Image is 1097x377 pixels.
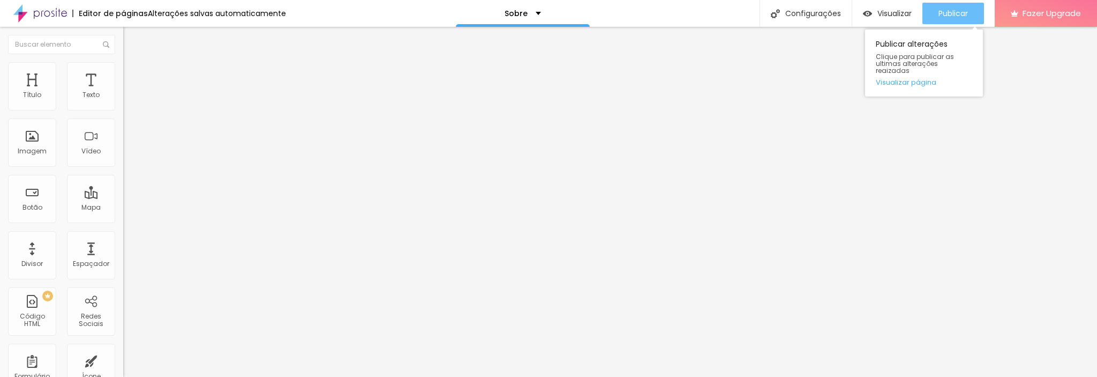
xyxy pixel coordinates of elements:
a: Visualizar página [876,79,972,86]
div: Texto [82,91,100,99]
span: Clique para publicar as ultimas alterações reaizadas [876,53,972,75]
div: Alterações salvas automaticamente [148,10,286,17]
div: Vídeo [81,147,101,155]
span: Publicar [938,9,968,18]
iframe: Editor [123,27,1097,377]
div: Publicar alterações [865,29,983,97]
div: Código HTML [11,313,53,328]
img: Icone [103,41,109,48]
div: Espaçador [73,260,109,268]
div: Botão [22,204,42,211]
img: Icone [771,9,780,18]
p: Sobre [505,10,528,17]
div: Mapa [81,204,101,211]
img: view-1.svg [863,9,872,18]
div: Divisor [21,260,43,268]
div: Redes Sociais [70,313,112,328]
span: Visualizar [877,9,912,18]
span: Fazer Upgrade [1023,9,1081,18]
div: Editor de páginas [72,10,148,17]
button: Publicar [922,3,984,24]
input: Buscar elemento [8,35,115,54]
div: Título [23,91,41,99]
button: Visualizar [852,3,922,24]
div: Imagem [18,147,47,155]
